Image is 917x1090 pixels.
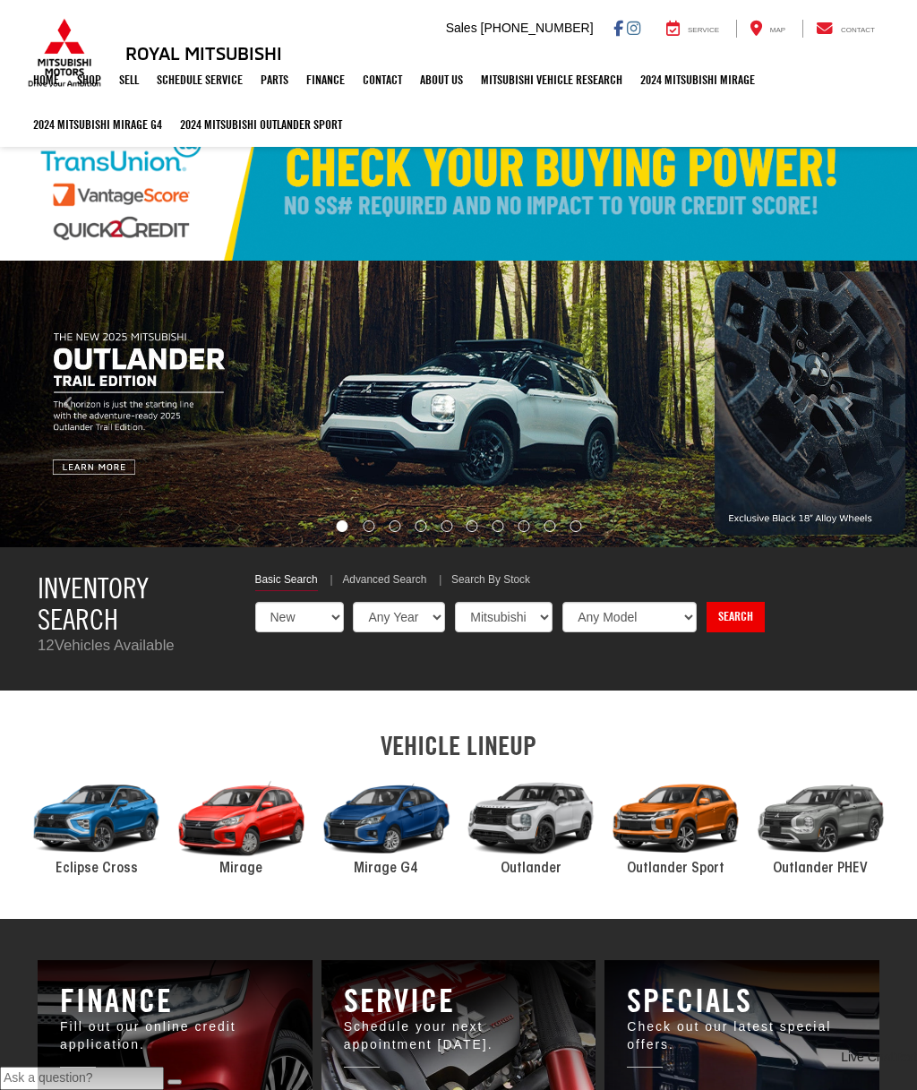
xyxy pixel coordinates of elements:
[773,862,868,876] span: Outlander PHEV
[363,520,374,532] li: Go to slide number 2.
[389,520,400,532] li: Go to slide number 3.
[24,769,169,867] div: 2024 Mitsubishi Eclipse Cross
[627,862,724,876] span: Outlander Sport
[467,520,478,532] li: Go to slide number 6.
[518,520,530,532] li: Go to slide number 8.
[342,572,426,590] a: Advanced Search
[441,520,452,532] li: Go to slide number 5.
[255,602,344,632] select: Choose Vehicle Condition from the dropdown
[802,20,888,38] a: Contact
[56,862,138,876] span: Eclipse Cross
[125,43,282,63] h3: Royal Mitsubishi
[613,21,623,35] a: Facebook: Click to visit our Facebook page
[458,769,604,867] div: 2024 Mitsubishi Outlander
[458,769,604,879] a: 2024 Mitsubishi Outlander Outlander
[148,57,252,102] a: Schedule Service: Opens in a new tab
[631,57,764,102] a: 2024 Mitsubishi Mirage
[110,57,148,102] a: Sell
[604,769,749,867] div: 2024 Mitsubishi Outlander Sport
[894,1049,917,1067] a: Text
[627,983,857,1018] h3: Specials
[455,602,553,632] select: Choose Make from the dropdown
[451,572,530,590] a: Search By Stock
[627,1018,857,1054] p: Check out our latest special offers.
[779,296,917,511] button: Click to view next picture.
[770,26,785,34] span: Map
[562,602,697,632] select: Choose Model from the dropdown
[570,520,582,532] li: Go to slide number 10.
[736,20,799,38] a: Map
[60,1018,290,1054] p: Fill out our online credit application.
[313,769,458,867] div: 2024 Mitsubishi Mirage G4
[344,1018,574,1054] p: Schedule your next appointment [DATE].
[446,21,477,35] span: Sales
[894,1050,917,1064] span: Text
[38,637,55,654] span: 12
[68,57,110,102] a: Shop
[24,18,105,88] img: Mitsubishi
[653,20,733,38] a: Service
[411,57,472,102] a: About Us
[313,769,458,879] a: 2024 Mitsubishi Mirage G4 Mirage G4
[748,769,893,879] a: 2024 Mitsubishi Outlander PHEV Outlander PHEV
[297,57,354,102] a: Finance
[748,769,893,867] div: 2024 Mitsubishi Outlander PHEV
[38,635,228,657] p: Vehicles Available
[38,572,228,635] h3: Inventory Search
[169,769,314,879] a: 2024 Mitsubishi Mirage Mirage
[60,983,290,1018] h3: Finance
[544,520,556,532] li: Go to slide number 9.
[24,102,171,147] a: 2024 Mitsubishi Mirage G4
[415,520,426,532] li: Go to slide number 4.
[707,602,765,632] a: Search
[336,520,347,532] li: Go to slide number 1.
[344,983,574,1018] h3: Service
[354,862,418,876] span: Mirage G4
[24,57,68,102] a: Home
[171,102,351,147] a: 2024 Mitsubishi Outlander SPORT
[354,57,411,102] a: Contact
[472,57,631,102] a: Mitsubishi Vehicle Research
[481,21,594,35] span: [PHONE_NUMBER]
[841,26,875,34] span: Contact
[604,769,749,879] a: 2024 Mitsubishi Outlander Sport Outlander Sport
[24,731,893,760] h2: VEHICLE LINEUP
[219,862,262,876] span: Mirage
[169,769,314,867] div: 2024 Mitsubishi Mirage
[24,769,169,879] a: 2024 Mitsubishi Eclipse Cross Eclipse Cross
[353,602,445,632] select: Choose Year from the dropdown
[501,862,561,876] span: Outlander
[627,21,640,35] a: Instagram: Click to visit our Instagram page
[255,572,318,591] a: Basic Search
[252,57,297,102] a: Parts: Opens in a new tab
[493,520,504,532] li: Go to slide number 7.
[688,26,719,34] span: Service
